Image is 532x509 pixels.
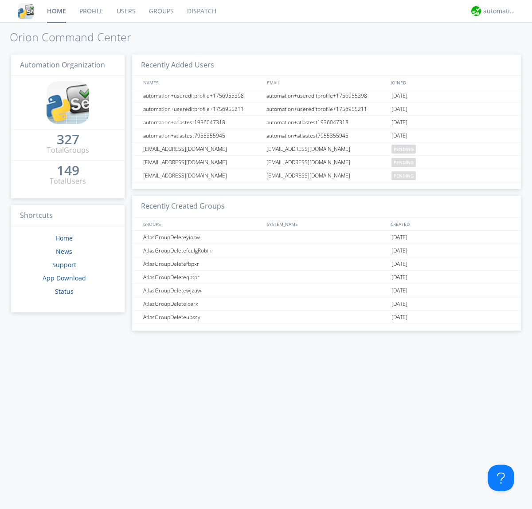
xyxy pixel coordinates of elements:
[141,116,264,129] div: automation+atlastest1936047318
[391,284,407,297] span: [DATE]
[132,284,521,297] a: AtlasGroupDeletewjzuw[DATE]
[132,196,521,217] h3: Recently Created Groups
[471,6,481,16] img: d2d01cd9b4174d08988066c6d424eccd
[141,217,262,230] div: GROUPS
[391,145,416,154] span: pending
[391,89,407,103] span: [DATE]
[391,171,416,180] span: pending
[132,244,521,257] a: AtlasGroupDeletefculgRubin[DATE]
[391,271,407,284] span: [DATE]
[264,156,389,169] div: [EMAIL_ADDRESS][DOMAIN_NAME]
[264,169,389,182] div: [EMAIL_ADDRESS][DOMAIN_NAME]
[50,176,86,186] div: Total Users
[47,145,89,155] div: Total Groups
[132,103,521,116] a: automation+usereditprofile+1756955211automation+usereditprofile+1756955211[DATE]
[132,142,521,156] a: [EMAIL_ADDRESS][DOMAIN_NAME][EMAIL_ADDRESS][DOMAIN_NAME]pending
[141,142,264,155] div: [EMAIL_ADDRESS][DOMAIN_NAME]
[391,311,407,324] span: [DATE]
[141,76,262,89] div: NAMES
[264,142,389,155] div: [EMAIL_ADDRESS][DOMAIN_NAME]
[132,89,521,103] a: automation+usereditprofile+1756955398automation+usereditprofile+1756955398[DATE]
[132,169,521,182] a: [EMAIL_ADDRESS][DOMAIN_NAME][EMAIL_ADDRESS][DOMAIN_NAME]pending
[391,158,416,167] span: pending
[264,103,389,115] div: automation+usereditprofile+1756955211
[388,76,512,89] div: JOINED
[11,205,125,227] h3: Shortcuts
[141,89,264,102] div: automation+usereditprofile+1756955398
[141,103,264,115] div: automation+usereditprofile+1756955211
[52,260,76,269] a: Support
[132,129,521,142] a: automation+atlastest7955355945automation+atlastest7955355945[DATE]
[264,89,389,102] div: automation+usereditprofile+1756955398
[391,231,407,244] span: [DATE]
[141,271,264,284] div: AtlasGroupDeleteqbtpr
[483,7,516,16] div: automation+atlas
[141,129,264,142] div: automation+atlastest7955355945
[132,231,521,244] a: AtlasGroupDeleteyiozw[DATE]
[55,234,73,242] a: Home
[141,231,264,244] div: AtlasGroupDeleteyiozw
[388,217,512,230] div: CREATED
[141,169,264,182] div: [EMAIL_ADDRESS][DOMAIN_NAME]
[43,274,86,282] a: App Download
[132,311,521,324] a: AtlasGroupDeleteubssy[DATE]
[141,297,264,310] div: AtlasGroupDeleteloarx
[141,311,264,324] div: AtlasGroupDeleteubssy
[57,166,79,175] div: 149
[264,129,389,142] div: automation+atlastest7955355945
[132,257,521,271] a: AtlasGroupDeletefbpxr[DATE]
[264,116,389,129] div: automation+atlastest1936047318
[141,156,264,169] div: [EMAIL_ADDRESS][DOMAIN_NAME]
[132,156,521,169] a: [EMAIL_ADDRESS][DOMAIN_NAME][EMAIL_ADDRESS][DOMAIN_NAME]pending
[132,55,521,76] h3: Recently Added Users
[57,166,79,176] a: 149
[391,297,407,311] span: [DATE]
[18,3,34,19] img: cddb5a64eb264b2086981ab96f4c1ba7
[47,81,89,124] img: cddb5a64eb264b2086981ab96f4c1ba7
[391,103,407,116] span: [DATE]
[265,76,388,89] div: EMAIL
[132,271,521,284] a: AtlasGroupDeleteqbtpr[DATE]
[391,116,407,129] span: [DATE]
[265,217,388,230] div: SYSTEM_NAME
[391,257,407,271] span: [DATE]
[141,284,264,297] div: AtlasGroupDeletewjzuw
[55,287,74,296] a: Status
[57,135,79,145] a: 327
[391,129,407,142] span: [DATE]
[132,297,521,311] a: AtlasGroupDeleteloarx[DATE]
[488,465,514,491] iframe: Toggle Customer Support
[20,60,105,70] span: Automation Organization
[391,244,407,257] span: [DATE]
[56,247,72,256] a: News
[57,135,79,144] div: 327
[132,116,521,129] a: automation+atlastest1936047318automation+atlastest1936047318[DATE]
[141,257,264,270] div: AtlasGroupDeletefbpxr
[141,244,264,257] div: AtlasGroupDeletefculgRubin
